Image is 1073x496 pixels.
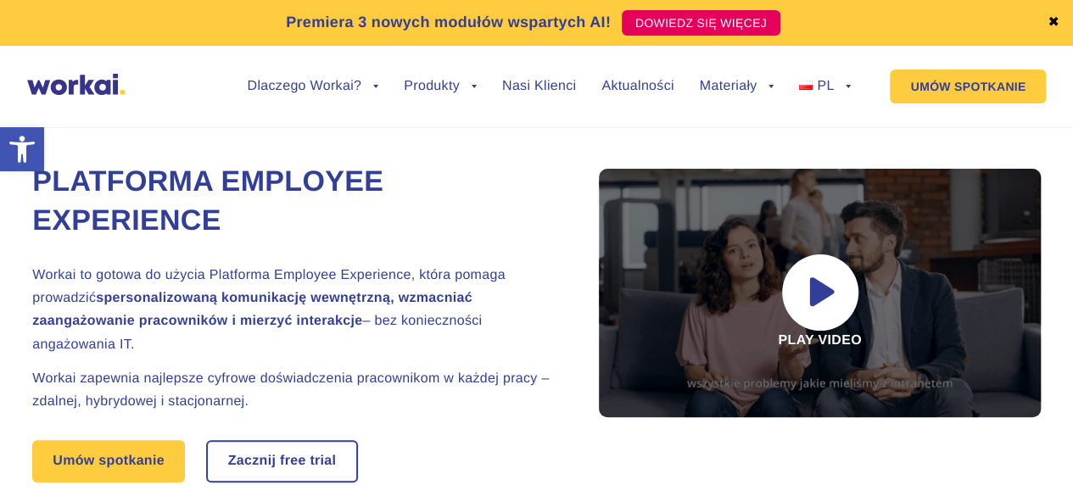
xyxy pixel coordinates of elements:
[208,442,357,481] a: Zacznij free trial
[502,80,576,93] a: Nasi Klienci
[32,367,558,413] h2: Workai zapewnia najlepsze cyfrowe doświadczenia pracownikom w każdej pracy – zdalnej, hybrydowej ...
[247,80,378,93] a: Dlaczego Workai?
[817,79,834,93] span: PL
[700,80,774,93] a: Materiały
[32,291,472,328] strong: spersonalizowaną komunikację wewnętrzną, wzmacniać zaangażowanie pracowników i mierzyć interakcje
[32,163,558,241] h1: Platforma Employee Experience
[286,11,611,34] p: Premiera 3 nowych modułów wspartych AI!
[32,264,558,356] h2: Workai to gotowa do użycia Platforma Employee Experience, która pomaga prowadzić – bez koniecznoś...
[32,440,185,482] a: Umów spotkanie
[890,70,1046,103] a: UMÓW SPOTKANIE
[622,10,780,36] a: DOWIEDZ SIĘ WIĘCEJ
[601,80,673,93] a: Aktualności
[404,80,477,93] a: Produkty
[599,169,1040,417] div: Play video
[1048,16,1059,30] a: ✖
